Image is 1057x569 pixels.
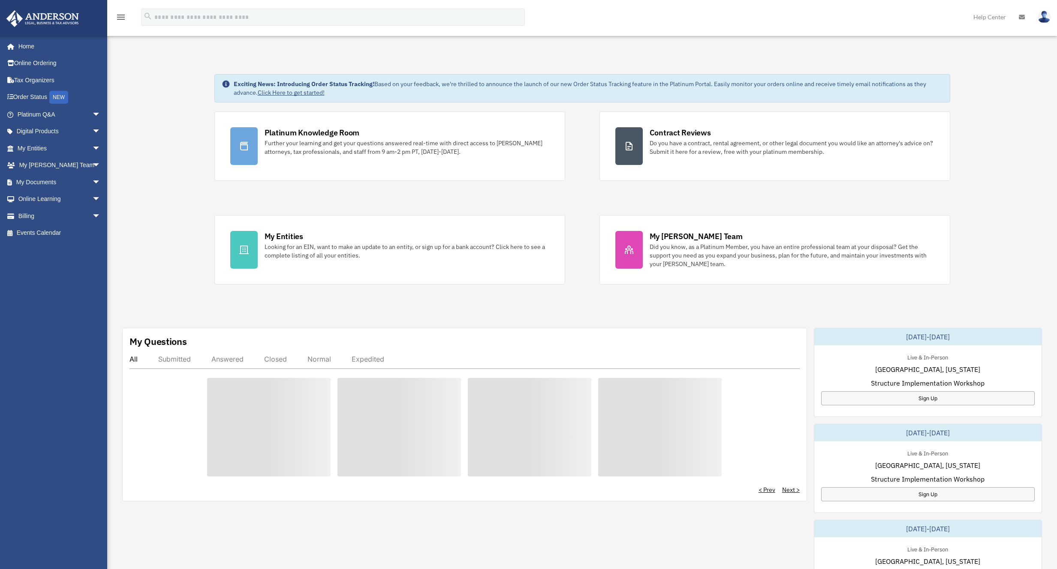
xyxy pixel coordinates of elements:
div: [DATE]-[DATE] [814,520,1042,537]
a: My [PERSON_NAME] Team Did you know, as a Platinum Member, you have an entire professional team at... [599,215,950,284]
a: Order StatusNEW [6,89,114,106]
img: User Pic [1038,11,1051,23]
div: [DATE]-[DATE] [814,424,1042,441]
div: Contract Reviews [650,127,711,138]
span: arrow_drop_down [92,140,109,157]
a: Online Ordering [6,55,114,72]
div: Did you know, as a Platinum Member, you have an entire professional team at your disposal? Get th... [650,243,934,268]
div: Do you have a contract, rental agreement, or other legal document you would like an attorney's ad... [650,139,934,156]
img: Anderson Advisors Platinum Portal [4,10,81,27]
span: arrow_drop_down [92,174,109,191]
div: Answered [211,355,244,363]
span: Structure Implementation Workshop [871,474,985,484]
div: Live & In-Person [900,352,955,361]
div: My Entities [265,231,303,242]
div: NEW [49,91,68,104]
div: All [129,355,138,363]
a: Online Learningarrow_drop_down [6,191,114,208]
a: My Documentsarrow_drop_down [6,174,114,191]
span: [GEOGRAPHIC_DATA], [US_STATE] [875,364,980,374]
a: Next > [782,485,800,494]
div: Based on your feedback, we're thrilled to announce the launch of our new Order Status Tracking fe... [234,80,943,97]
a: Contract Reviews Do you have a contract, rental agreement, or other legal document you would like... [599,111,950,181]
a: My Entitiesarrow_drop_down [6,140,114,157]
a: Digital Productsarrow_drop_down [6,123,114,140]
div: Closed [264,355,287,363]
div: Further your learning and get your questions answered real-time with direct access to [PERSON_NAM... [265,139,549,156]
a: Click Here to get started! [258,89,325,96]
a: Sign Up [821,487,1035,501]
div: My [PERSON_NAME] Team [650,231,743,242]
span: arrow_drop_down [92,157,109,174]
strong: Exciting News: Introducing Order Status Tracking! [234,80,374,88]
div: Platinum Knowledge Room [265,127,360,138]
div: My Questions [129,335,187,348]
span: [GEOGRAPHIC_DATA], [US_STATE] [875,556,980,566]
a: Tax Organizers [6,72,114,89]
a: My [PERSON_NAME] Teamarrow_drop_down [6,157,114,174]
a: My Entities Looking for an EIN, want to make an update to an entity, or sign up for a bank accoun... [214,215,565,284]
i: search [143,12,153,21]
a: Home [6,38,109,55]
span: [GEOGRAPHIC_DATA], [US_STATE] [875,460,980,470]
div: Expedited [352,355,384,363]
span: arrow_drop_down [92,123,109,141]
a: Events Calendar [6,225,114,242]
span: arrow_drop_down [92,106,109,123]
span: Structure Implementation Workshop [871,378,985,388]
a: < Prev [759,485,775,494]
a: menu [116,15,126,22]
a: Platinum Q&Aarrow_drop_down [6,106,114,123]
a: Sign Up [821,391,1035,405]
div: Live & In-Person [900,448,955,457]
div: Normal [307,355,331,363]
div: Looking for an EIN, want to make an update to an entity, or sign up for a bank account? Click her... [265,243,549,260]
a: Platinum Knowledge Room Further your learning and get your questions answered real-time with dire... [214,111,565,181]
div: [DATE]-[DATE] [814,328,1042,345]
div: Live & In-Person [900,544,955,553]
span: arrow_drop_down [92,207,109,225]
i: menu [116,12,126,22]
a: Billingarrow_drop_down [6,207,114,225]
span: arrow_drop_down [92,191,109,208]
div: Submitted [158,355,191,363]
